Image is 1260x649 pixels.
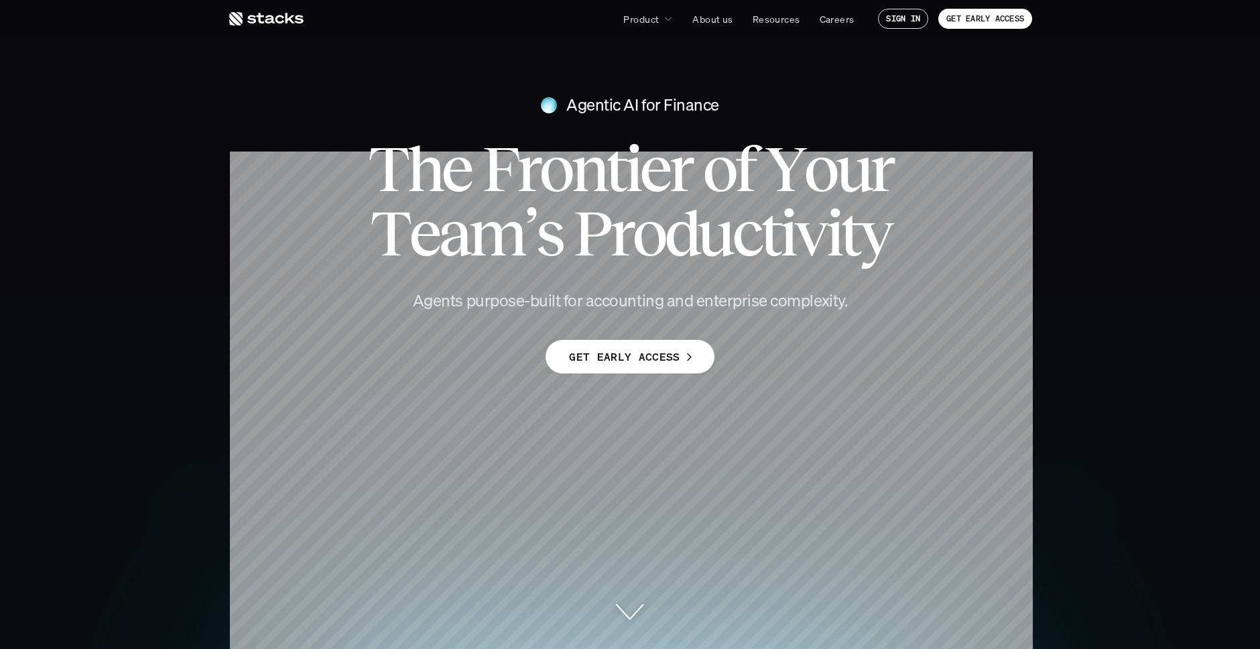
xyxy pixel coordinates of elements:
[524,201,535,265] span: ’
[794,201,825,265] span: v
[407,137,441,201] span: h
[573,201,609,265] span: P
[569,347,680,367] p: GET EARLY ACCESS
[692,12,733,26] p: About us
[702,137,735,201] span: o
[623,12,659,26] p: Product
[368,137,407,201] span: T
[632,201,664,265] span: o
[571,137,605,201] span: n
[697,201,731,265] span: u
[761,201,779,265] span: t
[389,290,871,312] h4: Agents purpose-built for accounting and enterprise complexity.
[535,201,562,265] span: s
[826,201,840,265] span: i
[606,137,625,201] span: t
[870,137,892,201] span: r
[517,137,539,201] span: r
[610,201,632,265] span: r
[836,137,870,201] span: u
[745,7,808,31] a: Resources
[946,14,1024,23] p: GET EARLY ACCESS
[735,137,754,201] span: f
[546,340,714,373] a: GET EARLY ACCESS
[732,201,761,265] span: c
[886,14,920,23] p: SIGN IN
[409,201,438,265] span: e
[684,7,741,31] a: About us
[468,201,523,265] span: m
[639,137,669,201] span: e
[482,137,517,201] span: F
[779,201,794,265] span: i
[840,201,859,265] span: t
[812,7,863,31] a: Careers
[878,9,928,29] a: SIGN IN
[566,94,718,117] h4: Agentic AI for Finance
[804,137,836,201] span: o
[625,137,639,201] span: i
[438,201,468,265] span: a
[753,12,800,26] p: Resources
[820,12,855,26] p: Careers
[859,201,890,265] span: y
[539,137,571,201] span: o
[370,201,409,265] span: T
[664,201,697,265] span: d
[441,137,470,201] span: e
[938,9,1032,29] a: GET EARLY ACCESS
[669,137,691,201] span: r
[765,137,804,201] span: Y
